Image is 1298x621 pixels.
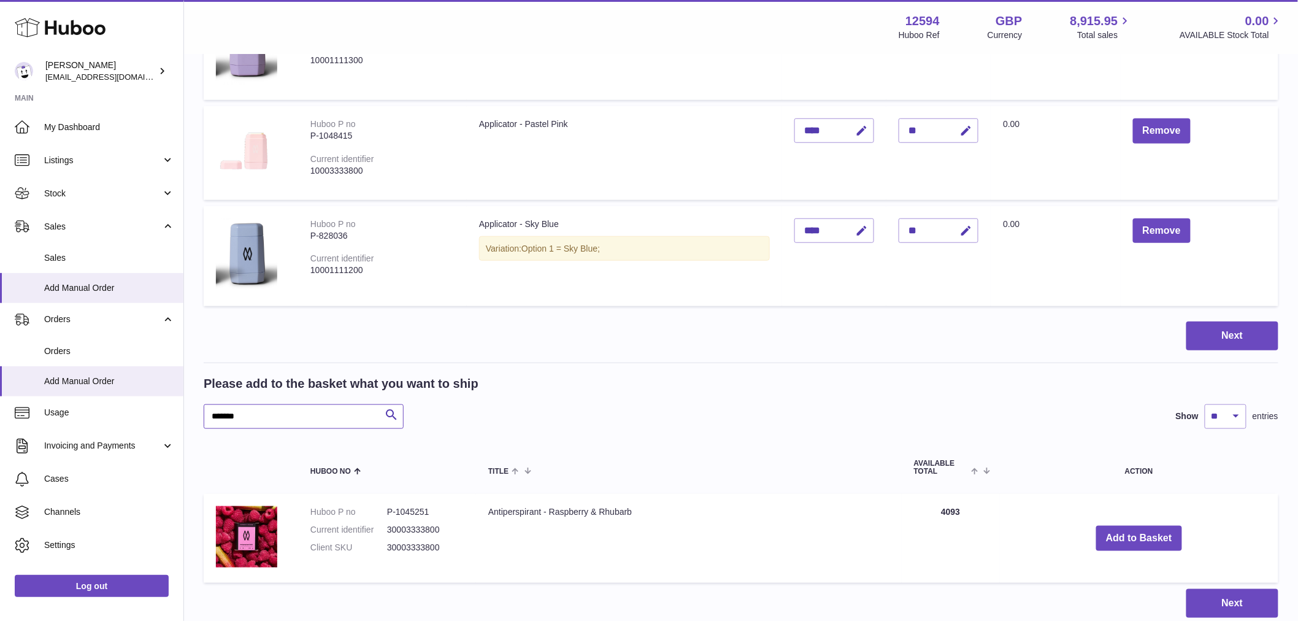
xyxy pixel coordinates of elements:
span: Listings [44,155,161,166]
span: Total sales [1077,29,1132,41]
span: Orders [44,314,161,325]
span: Sales [44,252,174,264]
dd: 30003333800 [387,542,464,553]
label: Show [1176,411,1199,422]
dt: Huboo P no [310,506,387,518]
button: Remove [1133,118,1191,144]
span: Stock [44,188,161,199]
span: My Dashboard [44,121,174,133]
img: Antiperspirant - Raspberry & Rhubarb [216,506,277,568]
span: Orders [44,345,174,357]
div: [PERSON_NAME] [45,60,156,83]
div: Huboo P no [310,119,356,129]
img: Applicator - Pastel Pink [216,118,277,185]
span: Add Manual Order [44,282,174,294]
a: 8,915.95 Total sales [1070,13,1132,41]
div: 10003333800 [310,165,455,177]
button: Next [1186,589,1278,618]
dd: 30003333800 [387,524,464,536]
span: Huboo no [310,468,351,476]
div: Currency [988,29,1023,41]
span: 0.00 [1003,119,1020,129]
td: Applicator - Pastel Pink [467,106,782,200]
span: Invoicing and Payments [44,440,161,452]
img: Applicator - Sky Blue [216,218,277,291]
td: 4093 [902,494,1000,583]
div: Huboo P no [310,219,356,229]
a: 0.00 AVAILABLE Stock Total [1180,13,1283,41]
button: Remove [1133,218,1191,244]
button: Add to Basket [1096,526,1182,551]
span: AVAILABLE Stock Total [1180,29,1283,41]
span: entries [1253,411,1278,422]
span: Cases [44,473,174,485]
strong: GBP [996,13,1022,29]
span: Add Manual Order [44,376,174,387]
td: Applicator - Sky Blue [467,206,782,306]
dt: Client SKU [310,542,387,553]
img: internalAdmin-12594@internal.huboo.com [15,62,33,80]
span: Option 1 = Sky Blue; [521,244,600,253]
div: 10001111300 [310,55,455,66]
span: Settings [44,539,174,551]
a: Log out [15,575,169,597]
span: AVAILABLE Total [914,460,969,476]
div: Huboo Ref [899,29,940,41]
span: Channels [44,506,174,518]
th: Action [1000,447,1278,488]
span: Title [488,468,509,476]
span: 0.00 [1245,13,1269,29]
h2: Please add to the basket what you want to ship [204,376,478,392]
strong: 12594 [905,13,940,29]
span: 8,915.95 [1070,13,1118,29]
button: Next [1186,322,1278,350]
td: Antiperspirant - Raspberry & Rhubarb [476,494,902,583]
div: P-1048415 [310,130,455,142]
span: Usage [44,407,174,418]
div: P-828036 [310,230,455,242]
div: Current identifier [310,253,374,263]
span: 0.00 [1003,219,1020,229]
dt: Current identifier [310,524,387,536]
div: Variation: [479,236,770,261]
span: Sales [44,221,161,233]
div: Current identifier [310,154,374,164]
dd: P-1045251 [387,506,464,518]
div: 10001111200 [310,264,455,276]
span: [EMAIL_ADDRESS][DOMAIN_NAME] [45,72,180,82]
